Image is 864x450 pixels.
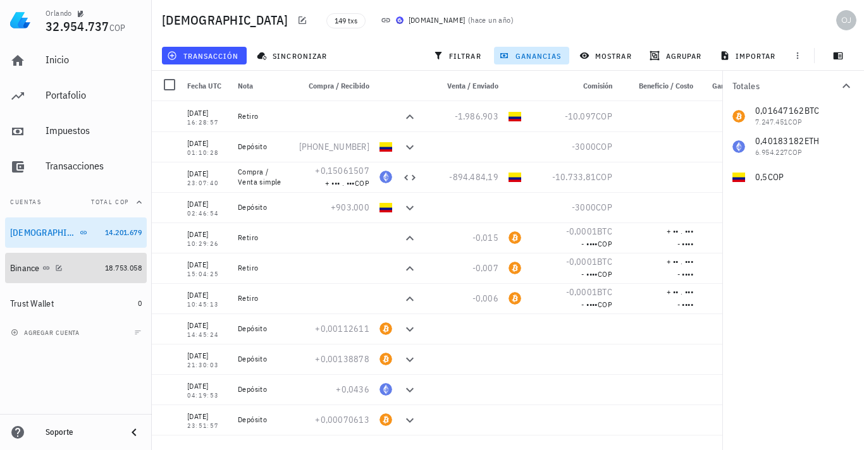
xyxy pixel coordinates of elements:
[46,160,142,172] div: Transacciones
[472,293,499,304] span: -0,006
[238,111,288,121] div: Retiro
[428,47,489,64] button: filtrar
[596,171,612,183] span: COP
[187,198,228,210] div: [DATE]
[581,269,597,279] span: - ••••
[509,231,521,244] div: BTC-icon
[380,140,392,153] div: COP-icon
[187,180,228,186] div: 23:07:40
[46,54,142,66] div: Inicio
[109,22,126,33] span: COP
[238,415,288,425] div: Depósito
[526,71,617,101] div: Comisión
[315,414,369,425] span: +0,00070613
[46,125,142,137] div: Impuestos
[5,81,147,111] a: Portafolio
[238,233,288,243] div: Retiro
[238,354,288,364] div: Depósito
[471,15,510,25] span: hace un año
[552,171,596,183] span: -10.733,81
[187,350,228,362] div: [DATE]
[380,353,392,365] div: BTC-icon
[46,89,142,101] div: Portafolio
[187,392,228,399] div: 04:19:53
[722,51,776,61] span: importar
[238,81,253,90] span: Nota
[598,300,612,309] span: COP
[187,271,228,277] div: 15:04:25
[299,141,370,152] span: [PHONE_NUMBER]
[187,362,228,368] div: 21:30:03
[187,410,228,423] div: [DATE]
[315,353,369,365] span: +0,00138878
[187,423,228,429] div: 23:51:57
[187,150,228,156] div: 01:10:28
[380,413,392,426] div: BTC-icon
[581,300,597,309] span: - ••••
[566,256,598,267] span: -0,0001
[509,110,521,123] div: COP-icon
[509,262,521,274] div: BTC-icon
[667,287,693,296] span: + •• . •••
[10,10,30,30] img: LedgiFi
[187,137,228,150] div: [DATE]
[238,167,288,187] div: Compra / Venta simple
[238,324,288,334] div: Depósito
[472,262,499,274] span: -0,007
[105,263,142,272] span: 18.753.058
[170,51,238,61] span: transacción
[293,71,374,101] div: Compra / Recibido
[380,171,392,183] div: ETH-icon
[5,152,147,182] a: Transacciones
[238,263,288,273] div: Retiro
[449,171,498,183] span: -894.484,19
[335,14,357,28] span: 149 txs
[583,81,612,90] span: Comisión
[187,380,228,392] div: [DATE]
[468,14,514,27] span: ( )
[46,427,116,437] div: Soporte
[336,384,369,395] span: +0,0436
[187,241,228,247] div: 10:29:26
[5,116,147,147] a: Impuestos
[572,141,596,152] span: -3000
[10,298,54,309] div: Trust Wallet
[565,111,596,122] span: -10.097
[315,323,369,334] span: +0,00112611
[252,47,335,64] button: sincronizar
[355,178,369,188] span: COP
[566,286,598,298] span: -0,0001
[667,257,693,266] span: + •• . •••
[677,239,693,248] span: - ••••
[380,322,392,335] div: BTC-icon
[712,81,774,90] span: Ganancia / Pérdida
[309,81,369,90] span: Compra / Recibido
[187,210,228,217] div: 02:46:54
[447,81,498,90] span: Venta / Enviado
[698,71,779,101] div: Ganancia / Pérdida
[836,10,856,30] div: avatar
[639,81,693,90] span: Beneficio / Costo
[596,141,612,152] span: COP
[238,384,288,394] div: Depósito
[714,47,784,64] button: importar
[187,301,228,308] div: 10:45:13
[598,239,612,248] span: COP
[596,111,612,122] span: COP
[105,228,142,237] span: 14.201.679
[187,107,228,119] div: [DATE]
[597,256,612,267] span: BTC
[732,82,839,90] div: Totales
[436,51,481,61] span: filtrar
[509,171,521,183] div: COP-icon
[5,46,147,76] a: Inicio
[182,71,233,101] div: Fecha UTC
[409,14,466,27] div: [DOMAIN_NAME]
[331,202,369,213] span: +903.000
[509,292,521,305] div: BTC-icon
[259,51,327,61] span: sincronizar
[494,47,569,64] button: ganancias
[652,51,701,61] span: agrupar
[187,167,228,180] div: [DATE]
[325,178,354,188] span: + ••• . •••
